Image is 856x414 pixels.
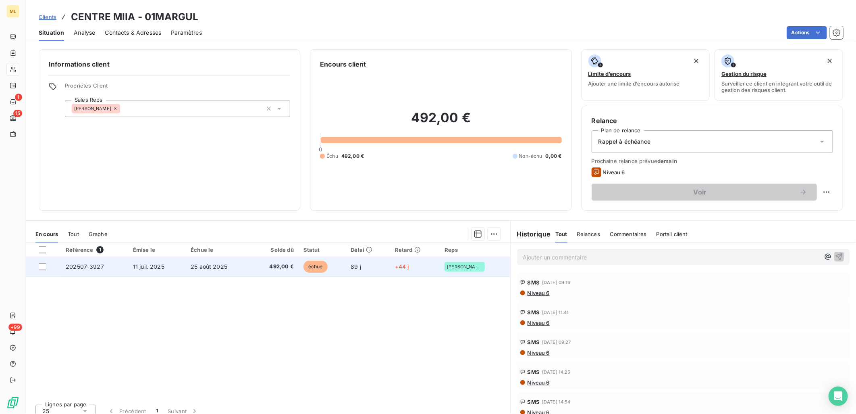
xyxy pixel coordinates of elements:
[610,231,647,237] span: Commentaires
[74,29,95,37] span: Analyse
[120,105,127,112] input: Ajouter une valeur
[582,49,710,101] button: Limite d’encoursAjouter une limite d’encours autorisé
[341,153,364,160] span: 492,00 €
[542,280,571,285] span: [DATE] 09:16
[351,247,385,253] div: Délai
[601,189,799,195] span: Voir
[13,110,22,117] span: 15
[320,110,561,134] h2: 492,00 €
[74,106,111,111] span: [PERSON_NAME]
[542,310,569,315] span: [DATE] 11:41
[326,153,338,160] span: Échu
[555,231,567,237] span: Tout
[528,279,540,286] span: SMS
[511,229,551,239] h6: Historique
[542,340,571,345] span: [DATE] 09:27
[105,29,161,37] span: Contacts & Adresses
[6,5,19,18] div: ML
[528,309,540,316] span: SMS
[715,49,843,101] button: Gestion du risqueSurveiller ce client en intégrant votre outil de gestion des risques client.
[191,247,246,253] div: Échue le
[528,369,540,375] span: SMS
[603,169,625,176] span: Niveau 6
[528,339,540,345] span: SMS
[527,290,550,296] span: Niveau 6
[256,263,294,271] span: 492,00 €
[592,158,833,164] span: Prochaine relance prévue
[528,399,540,405] span: SMS
[546,153,562,160] span: 0,00 €
[89,231,108,237] span: Graphe
[71,10,198,24] h3: CENTRE MIIA - 01MARGUL
[319,146,322,153] span: 0
[68,231,79,237] span: Tout
[577,231,600,237] span: Relances
[65,82,290,94] span: Propriétés Client
[519,153,542,160] span: Non-échu
[592,184,817,201] button: Voir
[592,116,833,125] h6: Relance
[66,246,123,253] div: Référence
[447,264,482,269] span: [PERSON_NAME]
[351,263,362,270] span: 89 j
[49,59,290,69] h6: Informations client
[303,261,328,273] span: échue
[96,246,104,253] span: 1
[542,399,571,404] span: [DATE] 14:54
[527,320,550,326] span: Niveau 6
[39,14,56,20] span: Clients
[657,231,688,237] span: Portail client
[133,247,181,253] div: Émise le
[542,370,571,374] span: [DATE] 14:25
[171,29,202,37] span: Paramètres
[829,387,848,406] div: Open Intercom Messenger
[395,247,435,253] div: Retard
[527,379,550,386] span: Niveau 6
[445,247,505,253] div: Reps
[39,13,56,21] a: Clients
[721,71,767,77] span: Gestion du risque
[527,349,550,356] span: Niveau 6
[191,263,227,270] span: 25 août 2025
[787,26,827,39] button: Actions
[320,59,366,69] h6: Encours client
[8,324,22,331] span: +99
[395,263,409,270] span: +44 j
[6,396,19,409] img: Logo LeanPay
[721,80,836,93] span: Surveiller ce client en intégrant votre outil de gestion des risques client.
[66,263,104,270] span: 202507-3927
[15,94,22,101] span: 1
[303,247,341,253] div: Statut
[588,71,631,77] span: Limite d’encours
[35,231,58,237] span: En cours
[133,263,164,270] span: 11 juil. 2025
[657,158,677,164] span: demain
[588,80,680,87] span: Ajouter une limite d’encours autorisé
[256,247,294,253] div: Solde dû
[39,29,64,37] span: Situation
[598,138,651,146] span: Rappel à échéance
